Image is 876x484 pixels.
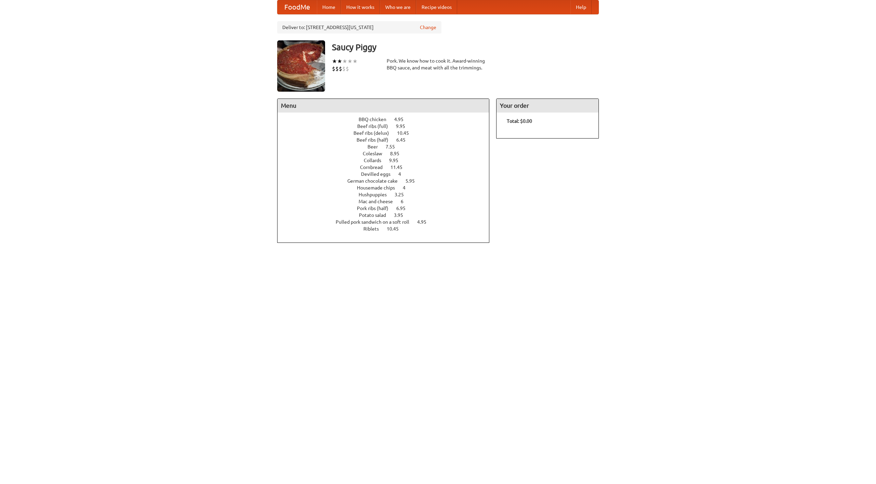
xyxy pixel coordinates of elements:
span: Beer [368,144,385,149]
span: 4.95 [417,219,433,225]
span: 9.95 [396,123,412,129]
a: BBQ chicken 4.95 [359,117,416,122]
a: Recipe videos [416,0,457,14]
a: Cornbread 11.45 [360,165,415,170]
li: ★ [332,57,337,65]
span: 10.45 [387,226,405,232]
span: Cornbread [360,165,389,170]
a: FoodMe [278,0,317,14]
span: Coleslaw [363,151,389,156]
h3: Saucy Piggy [332,40,599,54]
a: Collards 9.95 [364,158,411,163]
span: Collards [364,158,388,163]
span: Beef ribs (delux) [353,130,396,136]
h4: Your order [497,99,598,113]
span: Potato salad [359,212,393,218]
span: 3.25 [395,192,411,197]
a: Coleslaw 8.95 [363,151,412,156]
span: 7.55 [386,144,402,149]
span: Housemade chips [357,185,402,191]
span: 5.95 [405,178,422,184]
a: Mac and cheese 6 [359,199,416,204]
b: Total: $0.00 [507,118,532,124]
span: 6 [401,199,410,204]
span: Riblets [363,226,386,232]
a: Housemade chips 4 [357,185,418,191]
a: Devilled eggs 4 [361,171,414,177]
a: Beef ribs (half) 6.45 [357,137,418,143]
a: Change [420,24,436,31]
span: Pulled pork sandwich on a soft roll [336,219,416,225]
span: 4 [403,185,412,191]
span: 3.95 [394,212,410,218]
span: Mac and cheese [359,199,400,204]
a: Hushpuppies 3.25 [359,192,416,197]
li: $ [346,65,349,73]
div: Deliver to: [STREET_ADDRESS][US_STATE] [277,21,441,34]
li: $ [342,65,346,73]
span: Beef ribs (half) [357,137,395,143]
div: Pork. We know how to cook it. Award-winning BBQ sauce, and meat with all the trimmings. [387,57,489,71]
li: ★ [342,57,347,65]
a: German chocolate cake 5.95 [347,178,427,184]
a: Who we are [380,0,416,14]
a: Beef ribs (full) 9.95 [357,123,418,129]
a: Beef ribs (delux) 10.45 [353,130,422,136]
span: Beef ribs (full) [357,123,395,129]
span: 8.95 [390,151,406,156]
span: 9.95 [389,158,405,163]
li: $ [335,65,339,73]
a: Beer 7.55 [368,144,408,149]
a: Pork ribs (half) 6.95 [357,206,418,211]
a: Pulled pork sandwich on a soft roll 4.95 [336,219,439,225]
span: 10.45 [397,130,416,136]
span: 4.95 [394,117,410,122]
li: ★ [347,57,352,65]
h4: Menu [278,99,489,113]
a: Home [317,0,341,14]
span: Pork ribs (half) [357,206,395,211]
span: Hushpuppies [359,192,394,197]
span: 6.95 [396,206,412,211]
span: 4 [398,171,408,177]
span: 6.45 [396,137,412,143]
span: BBQ chicken [359,117,393,122]
li: $ [339,65,342,73]
li: $ [332,65,335,73]
a: Potato salad 3.95 [359,212,416,218]
span: Devilled eggs [361,171,397,177]
li: ★ [337,57,342,65]
span: 11.45 [390,165,409,170]
a: Riblets 10.45 [363,226,411,232]
a: Help [570,0,592,14]
span: German chocolate cake [347,178,404,184]
a: How it works [341,0,380,14]
img: angular.jpg [277,40,325,92]
li: ★ [352,57,358,65]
